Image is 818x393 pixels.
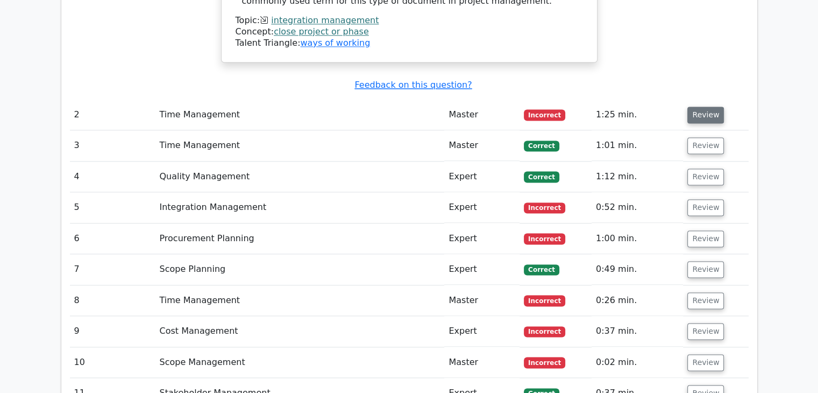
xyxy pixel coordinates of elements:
td: Time Management [155,130,444,161]
span: Correct [524,264,559,275]
div: Topic: [236,15,583,26]
button: Review [687,230,724,247]
td: Time Management [155,100,444,130]
td: 0:37 min. [592,316,684,347]
a: integration management [271,15,379,25]
td: Master [444,285,520,316]
td: 0:52 min. [592,192,684,223]
td: Scope Management [155,347,444,378]
td: 0:02 min. [592,347,684,378]
td: Expert [444,162,520,192]
td: 8 [70,285,155,316]
td: Cost Management [155,316,444,347]
td: 4 [70,162,155,192]
button: Review [687,323,724,340]
button: Review [687,354,724,371]
a: ways of working [300,38,370,48]
button: Review [687,292,724,309]
button: Review [687,107,724,123]
td: Master [444,100,520,130]
td: 7 [70,254,155,285]
button: Review [687,169,724,185]
td: 5 [70,192,155,223]
td: 1:00 min. [592,223,684,254]
td: 1:25 min. [592,100,684,130]
td: 10 [70,347,155,378]
span: Incorrect [524,202,565,213]
td: Master [444,130,520,161]
td: Time Management [155,285,444,316]
td: Expert [444,316,520,347]
span: Incorrect [524,233,565,244]
span: Correct [524,141,559,151]
td: Expert [444,223,520,254]
button: Review [687,261,724,278]
td: Scope Planning [155,254,444,285]
td: 3 [70,130,155,161]
td: 1:01 min. [592,130,684,161]
td: 2 [70,100,155,130]
span: Incorrect [524,295,565,306]
td: Integration Management [155,192,444,223]
td: Expert [444,254,520,285]
td: 6 [70,223,155,254]
td: 0:26 min. [592,285,684,316]
td: Expert [444,192,520,223]
button: Review [687,199,724,216]
td: Master [444,347,520,378]
button: Review [687,137,724,154]
td: 1:12 min. [592,162,684,192]
a: Feedback on this question? [354,80,472,90]
td: Quality Management [155,162,444,192]
a: close project or phase [274,26,369,37]
td: Procurement Planning [155,223,444,254]
span: Correct [524,171,559,182]
td: 0:49 min. [592,254,684,285]
span: Incorrect [524,357,565,368]
div: Concept: [236,26,583,38]
span: Incorrect [524,109,565,120]
td: 9 [70,316,155,347]
div: Talent Triangle: [236,15,583,48]
span: Incorrect [524,326,565,337]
